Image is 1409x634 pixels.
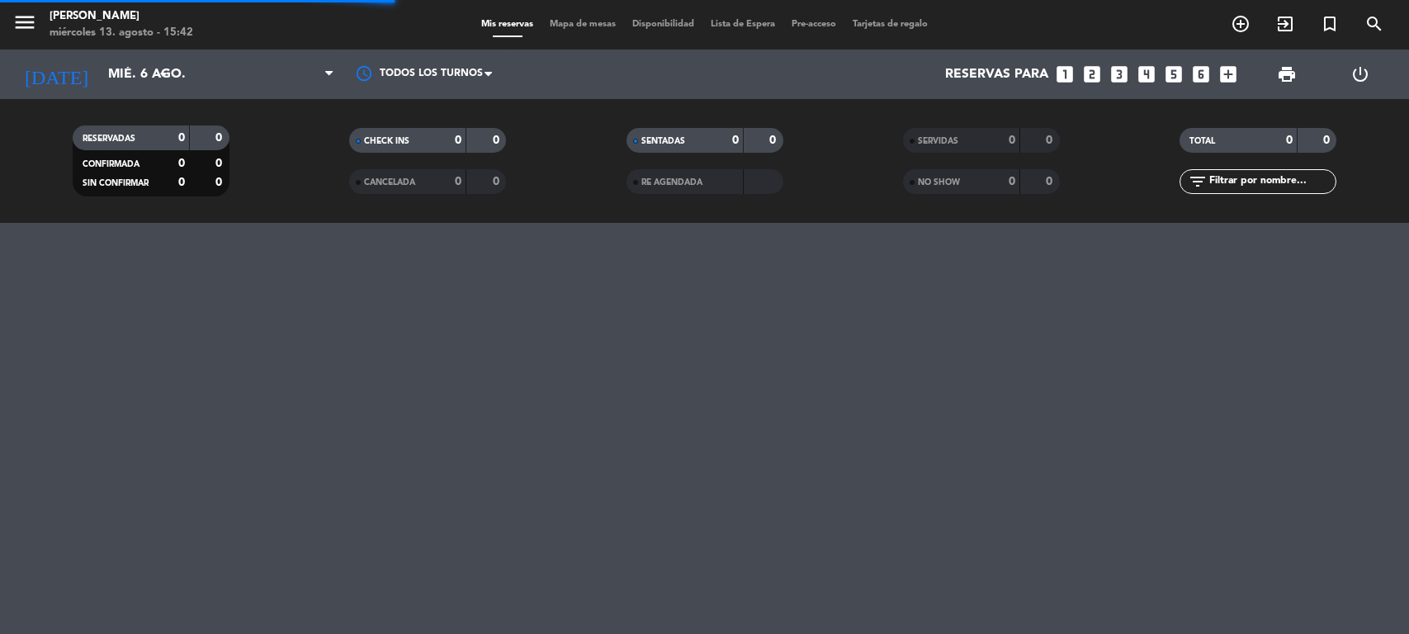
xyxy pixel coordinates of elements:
[1277,64,1297,84] span: print
[945,67,1048,83] span: Reservas para
[364,178,415,187] span: CANCELADA
[1163,64,1184,85] i: looks_5
[1231,14,1251,34] i: add_circle_outline
[455,176,461,187] strong: 0
[1350,64,1370,84] i: power_settings_new
[1286,135,1293,146] strong: 0
[1190,64,1212,85] i: looks_6
[50,8,193,25] div: [PERSON_NAME]
[732,135,739,146] strong: 0
[918,178,960,187] span: NO SHOW
[1046,135,1056,146] strong: 0
[178,158,185,169] strong: 0
[641,137,685,145] span: SENTADAS
[50,25,193,41] div: miércoles 13. agosto - 15:42
[1275,14,1295,34] i: exit_to_app
[1046,176,1056,187] strong: 0
[783,20,844,29] span: Pre-acceso
[769,135,779,146] strong: 0
[624,20,702,29] span: Disponibilidad
[1081,64,1103,85] i: looks_two
[83,179,149,187] span: SIN CONFIRMAR
[1009,176,1015,187] strong: 0
[1218,64,1239,85] i: add_box
[641,178,702,187] span: RE AGENDADA
[364,137,409,145] span: CHECK INS
[83,135,135,143] span: RESERVADAS
[1054,64,1076,85] i: looks_one
[83,160,139,168] span: CONFIRMADA
[12,10,37,40] button: menu
[493,135,503,146] strong: 0
[215,132,225,144] strong: 0
[1009,135,1015,146] strong: 0
[1208,173,1336,191] input: Filtrar por nombre...
[154,64,173,84] i: arrow_drop_down
[702,20,783,29] span: Lista de Espera
[1323,135,1333,146] strong: 0
[918,137,958,145] span: SERVIDAS
[215,177,225,188] strong: 0
[541,20,624,29] span: Mapa de mesas
[1188,172,1208,192] i: filter_list
[12,56,100,92] i: [DATE]
[1323,50,1397,99] div: LOG OUT
[178,177,185,188] strong: 0
[455,135,461,146] strong: 0
[1136,64,1157,85] i: looks_4
[1364,14,1384,34] i: search
[1320,14,1340,34] i: turned_in_not
[844,20,936,29] span: Tarjetas de regalo
[1109,64,1130,85] i: looks_3
[178,132,185,144] strong: 0
[493,176,503,187] strong: 0
[1189,137,1215,145] span: TOTAL
[12,10,37,35] i: menu
[215,158,225,169] strong: 0
[473,20,541,29] span: Mis reservas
